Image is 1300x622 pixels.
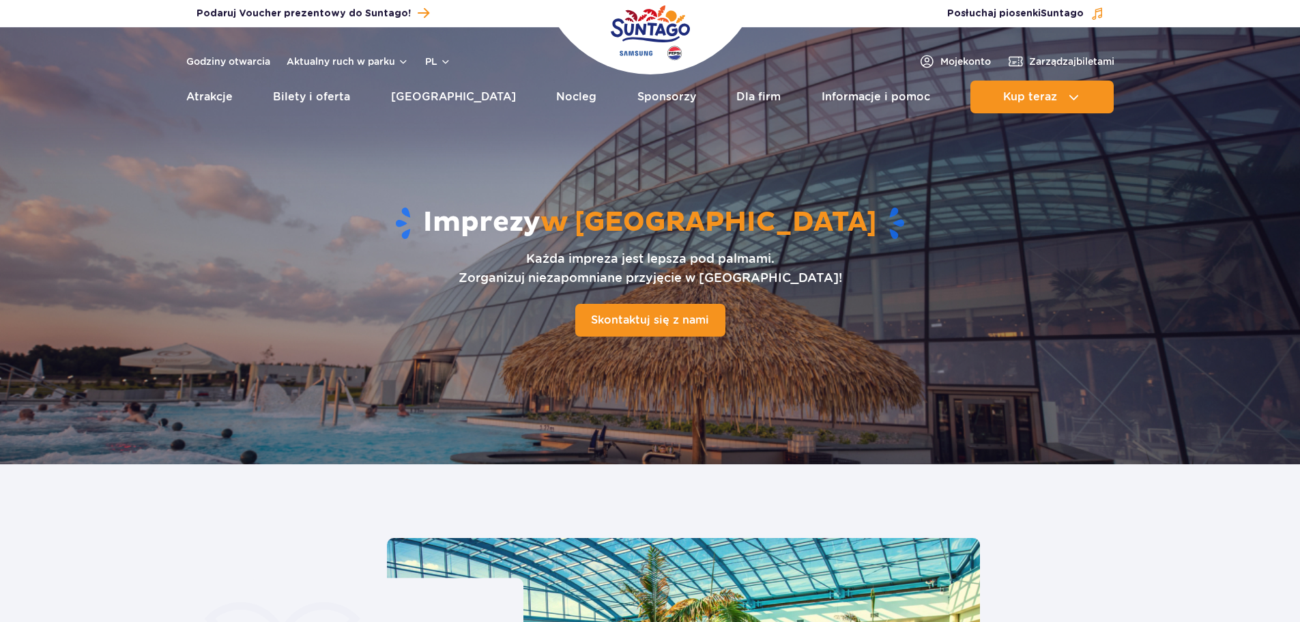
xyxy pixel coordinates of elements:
span: Zarządzaj biletami [1029,55,1114,68]
span: Skontaktuj się z nami [591,313,709,326]
a: Bilety i oferta [273,81,350,113]
a: Podaruj Voucher prezentowy do Suntago! [197,4,429,23]
a: [GEOGRAPHIC_DATA] [391,81,516,113]
span: Posłuchaj piosenki [947,7,1084,20]
a: Dla firm [736,81,781,113]
span: w [GEOGRAPHIC_DATA] [540,206,877,240]
a: Nocleg [556,81,596,113]
button: Aktualny ruch w parku [287,56,409,67]
a: Zarządzajbiletami [1007,53,1114,70]
button: Posłuchaj piosenkiSuntago [947,7,1104,20]
p: Każda impreza jest lepsza pod palmami. Zorganizuj niezapomniane przyjęcie w [GEOGRAPHIC_DATA]! [459,249,842,287]
a: Godziny otwarcia [186,55,270,68]
button: pl [425,55,451,68]
span: Kup teraz [1003,91,1057,103]
span: Suntago [1041,9,1084,18]
a: Skontaktuj się z nami [575,304,725,337]
span: Podaruj Voucher prezentowy do Suntago! [197,7,411,20]
h1: Imprezy [212,206,1089,241]
a: Informacje i pomoc [822,81,930,113]
a: Sponsorzy [637,81,696,113]
a: Atrakcje [186,81,233,113]
a: Mojekonto [919,53,991,70]
button: Kup teraz [970,81,1114,113]
span: Moje konto [940,55,991,68]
